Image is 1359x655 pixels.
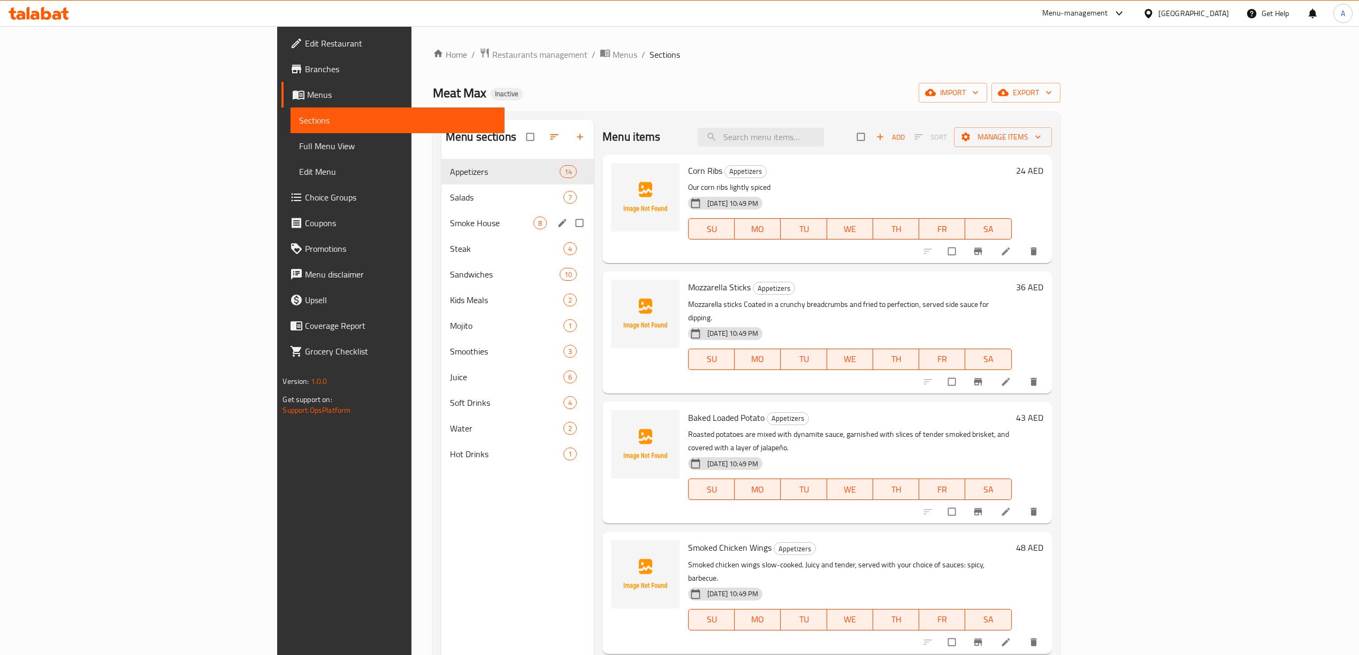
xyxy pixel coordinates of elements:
[966,240,992,263] button: Branch-specific-item
[305,217,495,229] span: Coupons
[919,218,965,240] button: FR
[564,244,576,254] span: 4
[735,218,781,240] button: MO
[281,56,504,82] a: Branches
[441,261,594,287] div: Sandwiches10
[650,48,680,61] span: Sections
[564,346,576,357] span: 3
[560,165,577,178] div: items
[564,372,576,382] span: 6
[703,328,762,338] span: [DATE] 10:49 PM
[1001,376,1013,387] a: Edit menu item
[693,482,730,497] span: SU
[688,181,1011,194] p: Our corn ribs lightly spiced
[724,165,767,178] div: Appetizers
[688,279,751,295] span: Mozzarella Sticks
[291,133,504,159] a: Full Menu View
[969,351,1007,367] span: SA
[969,612,1007,627] span: SA
[281,184,504,210] a: Choice Groups
[1000,86,1052,99] span: export
[725,165,766,178] span: Appetizers
[450,448,563,460] span: Hot Drinks
[600,48,637,61] a: Menus
[611,410,679,479] img: Baked Loaded Potato
[441,236,594,261] div: Steak4
[774,542,816,555] div: Appetizers
[739,351,776,367] span: MO
[688,540,772,556] span: Smoked Chicken Wings
[877,351,915,367] span: TH
[1158,7,1229,19] div: [GEOGRAPHIC_DATA]
[491,88,523,101] div: Inactive
[563,345,577,358] div: items
[283,392,332,406] span: Get support on:
[563,422,577,435] div: items
[923,221,961,237] span: FR
[305,63,495,75] span: Branches
[831,612,869,627] span: WE
[1001,637,1013,648] a: Edit menu item
[753,282,795,295] div: Appetizers
[827,479,873,500] button: WE
[827,349,873,370] button: WE
[923,482,961,497] span: FR
[966,630,992,654] button: Branch-specific-item
[969,482,1007,497] span: SA
[441,184,594,210] div: Salads7
[281,236,504,261] a: Promotions
[450,294,563,306] span: Kids Meals
[1022,500,1048,523] button: delete
[441,155,594,471] nav: Menu sections
[703,589,762,599] span: [DATE] 10:49 PM
[942,632,964,652] span: Select to update
[919,349,965,370] button: FR
[520,127,543,147] span: Select all sections
[873,479,919,500] button: TH
[492,48,587,61] span: Restaurants management
[877,221,915,237] span: TH
[305,345,495,358] span: Grocery Checklist
[543,125,568,149] span: Sort sections
[688,410,765,426] span: Baked Loaded Potato
[283,374,309,388] span: Version:
[781,349,827,370] button: TU
[942,241,964,261] span: Select to update
[592,48,595,61] li: /
[703,459,762,469] span: [DATE] 10:49 PM
[450,345,563,358] span: Smoothies
[907,129,954,145] span: Select section first
[785,612,822,627] span: TU
[781,218,827,240] button: TU
[441,415,594,441] div: Water2
[560,167,576,177] span: 14
[954,127,1052,147] button: Manage items
[533,217,547,229] div: items
[307,88,495,101] span: Menus
[291,159,504,184] a: Edit Menu
[564,295,576,305] span: 2
[450,165,560,178] span: Appetizers
[688,298,1011,325] p: Mozzarella sticks Coated in a crunchy breadcrumbs and fried to perfection, served side sauce for ...
[1022,630,1048,654] button: delete
[923,351,961,367] span: FR
[305,319,495,332] span: Coverage Report
[966,370,992,394] button: Branch-specific-item
[698,128,824,147] input: search
[873,218,919,240] button: TH
[305,242,495,255] span: Promotions
[450,371,563,383] div: Juice
[568,125,594,149] button: Add section
[969,221,1007,237] span: SA
[281,287,504,313] a: Upsell
[479,48,587,61] a: Restaurants management
[735,609,781,630] button: MO
[1042,7,1108,20] div: Menu-management
[613,48,637,61] span: Menus
[963,130,1043,144] span: Manage items
[1341,7,1345,19] span: A
[965,218,1011,240] button: SA
[299,114,495,127] span: Sections
[441,364,594,390] div: Juice6
[873,609,919,630] button: TH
